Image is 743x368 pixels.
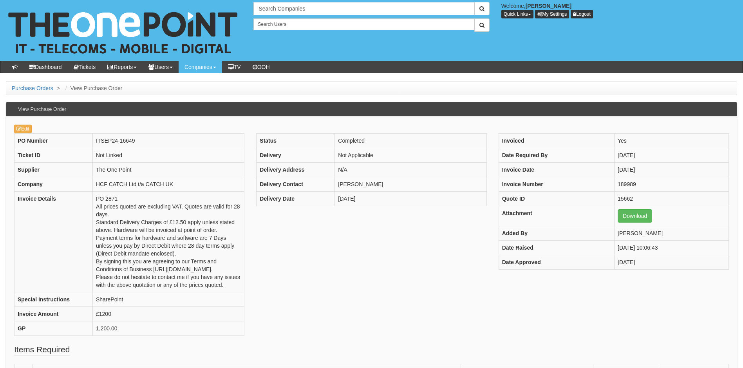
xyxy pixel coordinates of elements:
[55,85,62,91] span: >
[93,133,244,148] td: ITSEP24-16649
[499,162,614,177] th: Invoice Date
[14,344,70,356] legend: Items Required
[14,103,70,116] h3: View Purchase Order
[14,148,93,162] th: Ticket ID
[93,177,244,191] td: HCF CATCH Ltd t/a CATCH UK
[499,148,614,162] th: Date Required By
[68,61,102,73] a: Tickets
[93,148,244,162] td: Not Linked
[14,133,93,148] th: PO Number
[253,2,474,15] input: Search Companies
[615,162,729,177] td: [DATE]
[14,191,93,292] th: Invoice Details
[257,162,335,177] th: Delivery Address
[615,255,729,269] td: [DATE]
[253,18,474,30] input: Search Users
[499,133,614,148] th: Invoiced
[335,133,486,148] td: Completed
[14,306,93,321] th: Invoice Amount
[499,226,614,240] th: Added By
[501,10,533,18] button: Quick Links
[615,133,729,148] td: Yes
[535,10,569,18] a: My Settings
[615,177,729,191] td: 189989
[335,148,486,162] td: Not Applicable
[335,162,486,177] td: N/A
[14,321,93,335] th: GP
[499,240,614,255] th: Date Raised
[257,177,335,191] th: Delivery Contact
[93,191,244,292] td: PO 2871 All prices quoted are excluding VAT. Quotes are valid for 28 days. Standard Delivery Char...
[179,61,222,73] a: Companies
[615,148,729,162] td: [DATE]
[12,85,53,91] a: Purchase Orders
[257,133,335,148] th: Status
[335,191,486,206] td: [DATE]
[615,240,729,255] td: [DATE] 10:06:43
[93,306,244,321] td: £1200
[615,191,729,206] td: 15662
[14,162,93,177] th: Supplier
[63,84,123,92] li: View Purchase Order
[499,191,614,206] th: Quote ID
[257,191,335,206] th: Delivery Date
[335,177,486,191] td: [PERSON_NAME]
[143,61,179,73] a: Users
[93,162,244,177] td: The One Point
[222,61,247,73] a: TV
[499,255,614,269] th: Date Approved
[101,61,143,73] a: Reports
[495,2,743,18] div: Welcome,
[257,148,335,162] th: Delivery
[499,206,614,226] th: Attachment
[499,177,614,191] th: Invoice Number
[14,292,93,306] th: Special Instructions
[14,125,32,133] a: Edit
[24,61,68,73] a: Dashboard
[615,226,729,240] td: [PERSON_NAME]
[618,209,652,223] a: Download
[571,10,593,18] a: Logout
[93,292,244,306] td: SharePoint
[247,61,276,73] a: OOH
[526,3,571,9] b: [PERSON_NAME]
[14,177,93,191] th: Company
[93,321,244,335] td: 1,200.00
